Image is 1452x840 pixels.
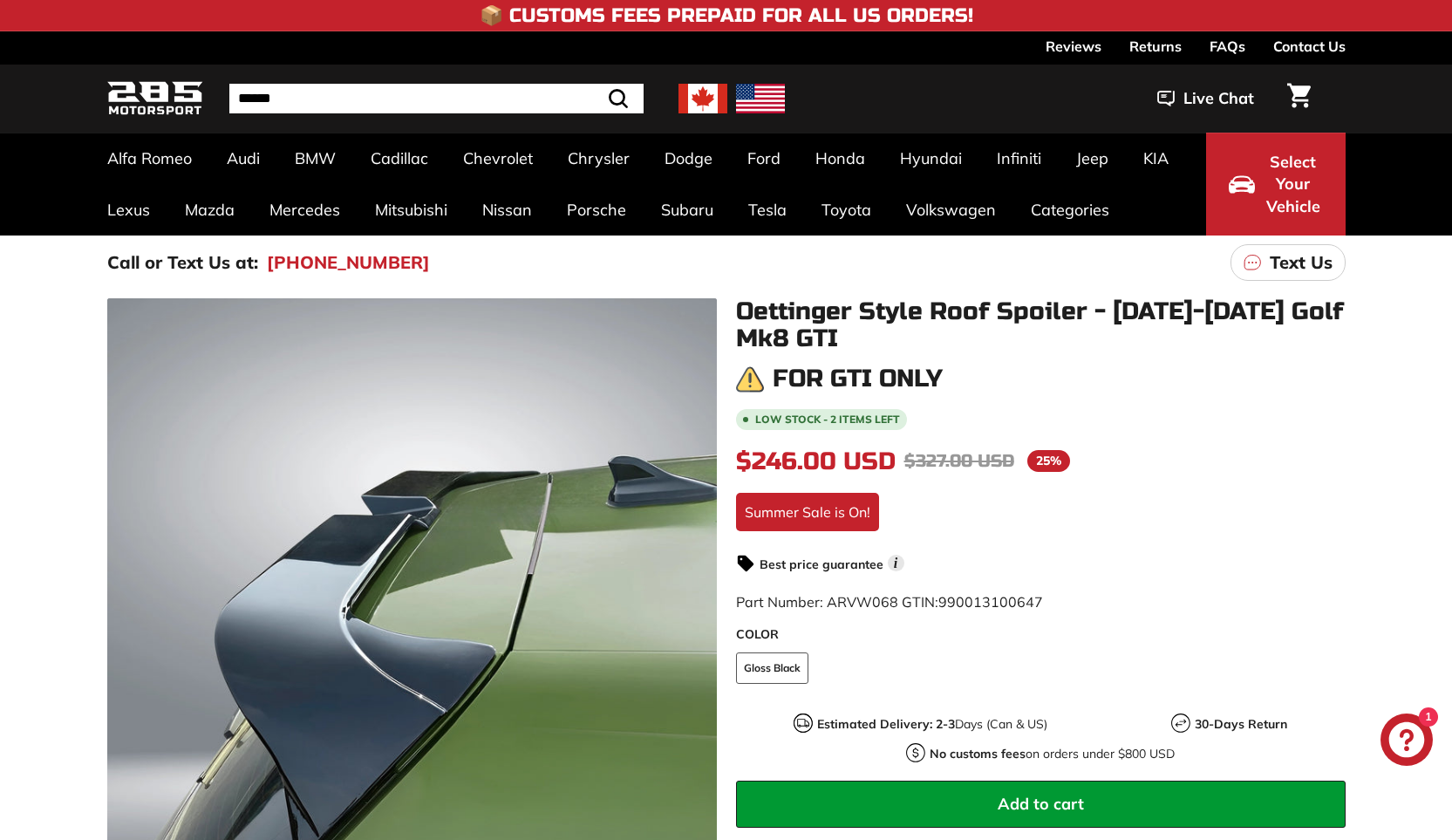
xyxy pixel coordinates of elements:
[979,133,1059,184] a: Infiniti
[1277,69,1321,128] a: Cart
[817,716,955,732] strong: Estimated Delivery: 2-3
[798,133,883,184] a: Honda
[90,184,167,236] a: Lexus
[1375,714,1438,770] inbox-online-store-chat: Shopify online store chat
[736,593,1043,611] span: Part Number: ARVW068 GTIN:
[736,493,879,531] div: Summer Sale is On!
[736,298,1346,352] h1: Oettinger Style Roof Spoiler - [DATE]-[DATE] Golf Mk8 GTI
[938,593,1043,611] span: 990013100647
[1273,31,1346,61] a: Contact Us
[730,133,798,184] a: Ford
[736,365,764,393] img: warning.png
[930,745,1175,763] p: on orders under $800 USD
[998,794,1084,814] span: Add to cart
[252,184,358,236] a: Mercedes
[358,184,465,236] a: Mitsubishi
[1013,184,1127,236] a: Categories
[883,133,979,184] a: Hyundai
[353,133,446,184] a: Cadillac
[644,184,731,236] a: Subaru
[773,365,943,393] h3: For GTI only
[465,184,549,236] a: Nissan
[480,5,973,26] h4: 📦 Customs Fees Prepaid for All US Orders!
[731,184,804,236] a: Tesla
[760,557,883,572] strong: Best price guarantee
[1135,77,1277,120] button: Live Chat
[267,249,430,276] a: [PHONE_NUMBER]
[647,133,730,184] a: Dodge
[167,184,252,236] a: Mazda
[1027,450,1070,472] span: 25%
[277,133,353,184] a: BMW
[930,746,1026,761] strong: No customs fees
[1126,133,1186,184] a: KIA
[736,447,896,476] span: $246.00 USD
[1195,716,1287,732] strong: 30-Days Return
[107,249,258,276] p: Call or Text Us at:
[1059,133,1126,184] a: Jeep
[889,184,1013,236] a: Volkswagen
[904,450,1014,472] span: $327.00 USD
[107,79,203,120] img: Logo_285_Motorsport_areodynamics_components
[209,133,277,184] a: Audi
[1046,31,1101,61] a: Reviews
[804,184,889,236] a: Toyota
[1183,87,1254,110] span: Live Chat
[755,414,900,425] span: Low stock - 2 items left
[736,781,1346,828] button: Add to cart
[1129,31,1182,61] a: Returns
[1264,151,1323,218] span: Select Your Vehicle
[549,184,644,236] a: Porsche
[550,133,647,184] a: Chrysler
[1270,249,1333,276] p: Text Us
[90,133,209,184] a: Alfa Romeo
[1210,31,1245,61] a: FAQs
[817,715,1047,734] p: Days (Can & US)
[736,625,1346,644] label: COLOR
[446,133,550,184] a: Chevrolet
[1206,133,1346,236] button: Select Your Vehicle
[888,555,904,571] span: i
[229,84,644,113] input: Search
[1230,244,1346,281] a: Text Us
